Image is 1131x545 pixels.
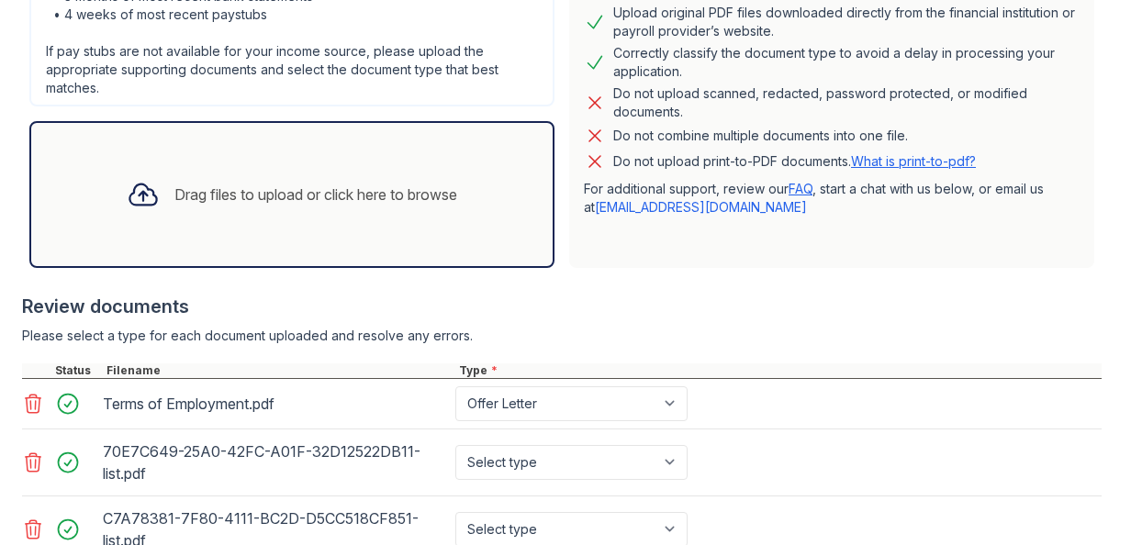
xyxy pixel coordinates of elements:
a: FAQ [789,181,812,196]
a: What is print-to-pdf? [851,153,976,169]
div: Filename [103,363,455,378]
div: Correctly classify the document type to avoid a delay in processing your application. [613,44,1080,81]
div: Status [51,363,103,378]
div: Upload original PDF files downloaded directly from the financial institution or payroll provider’... [613,4,1080,40]
div: Do not upload scanned, redacted, password protected, or modified documents. [613,84,1080,121]
div: Do not combine multiple documents into one file. [613,125,908,147]
div: Please select a type for each document uploaded and resolve any errors. [22,327,1102,345]
div: 70E7C649-25A0-42FC-A01F-32D12522DB11-list.pdf [103,437,448,488]
p: For additional support, review our , start a chat with us below, or email us at [584,180,1080,217]
a: [EMAIL_ADDRESS][DOMAIN_NAME] [595,199,807,215]
div: Type [455,363,1102,378]
div: Drag files to upload or click here to browse [174,184,457,206]
div: Review documents [22,294,1102,319]
div: Terms of Employment.pdf [103,389,448,418]
p: Do not upload print-to-PDF documents. [613,152,976,171]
